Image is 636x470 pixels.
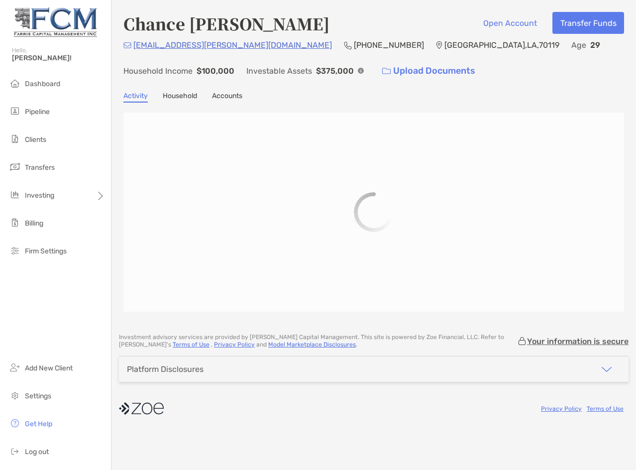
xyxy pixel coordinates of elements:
span: Pipeline [25,108,50,116]
h4: Chance [PERSON_NAME] [123,12,329,35]
span: Firm Settings [25,247,67,255]
a: Model Marketplace Disclosures [268,341,356,348]
img: company logo [119,397,164,420]
a: Upload Documents [376,60,482,82]
a: Terms of Use [587,405,624,412]
img: transfers icon [9,161,21,173]
button: Open Account [475,12,544,34]
img: Zoe Logo [12,4,99,40]
div: Platform Disclosures [127,364,204,374]
p: $100,000 [197,65,234,77]
p: [EMAIL_ADDRESS][PERSON_NAME][DOMAIN_NAME] [133,39,332,51]
img: billing icon [9,217,21,229]
span: Billing [25,219,43,228]
p: [GEOGRAPHIC_DATA] , LA , 70119 [444,39,559,51]
a: Household [163,92,197,103]
a: Privacy Policy [541,405,582,412]
span: Get Help [25,420,52,428]
a: Accounts [212,92,242,103]
img: pipeline icon [9,105,21,117]
a: Privacy Policy [214,341,255,348]
a: Terms of Use [173,341,210,348]
img: investing icon [9,189,21,201]
img: Phone Icon [344,41,352,49]
p: $375,000 [316,65,354,77]
span: Transfers [25,163,55,172]
span: Add New Client [25,364,73,372]
span: Log out [25,448,49,456]
span: Investing [25,191,54,200]
img: icon arrow [601,363,613,375]
span: Settings [25,392,51,400]
img: Email Icon [123,42,131,48]
img: get-help icon [9,417,21,429]
img: clients icon [9,133,21,145]
img: Location Icon [436,41,442,49]
p: Your information is secure [527,337,629,346]
img: Info Icon [358,68,364,74]
p: 29 [590,39,600,51]
img: firm-settings icon [9,244,21,256]
img: dashboard icon [9,77,21,89]
img: add_new_client icon [9,361,21,373]
button: Transfer Funds [552,12,624,34]
img: button icon [382,68,391,75]
p: Age [571,39,586,51]
p: Household Income [123,65,193,77]
a: Activity [123,92,148,103]
p: Investment advisory services are provided by [PERSON_NAME] Capital Management . This site is powe... [119,334,517,349]
p: [PHONE_NUMBER] [354,39,424,51]
img: settings icon [9,389,21,401]
span: Clients [25,135,46,144]
span: [PERSON_NAME]! [12,54,105,62]
span: Dashboard [25,80,60,88]
p: Investable Assets [246,65,312,77]
img: logout icon [9,445,21,457]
